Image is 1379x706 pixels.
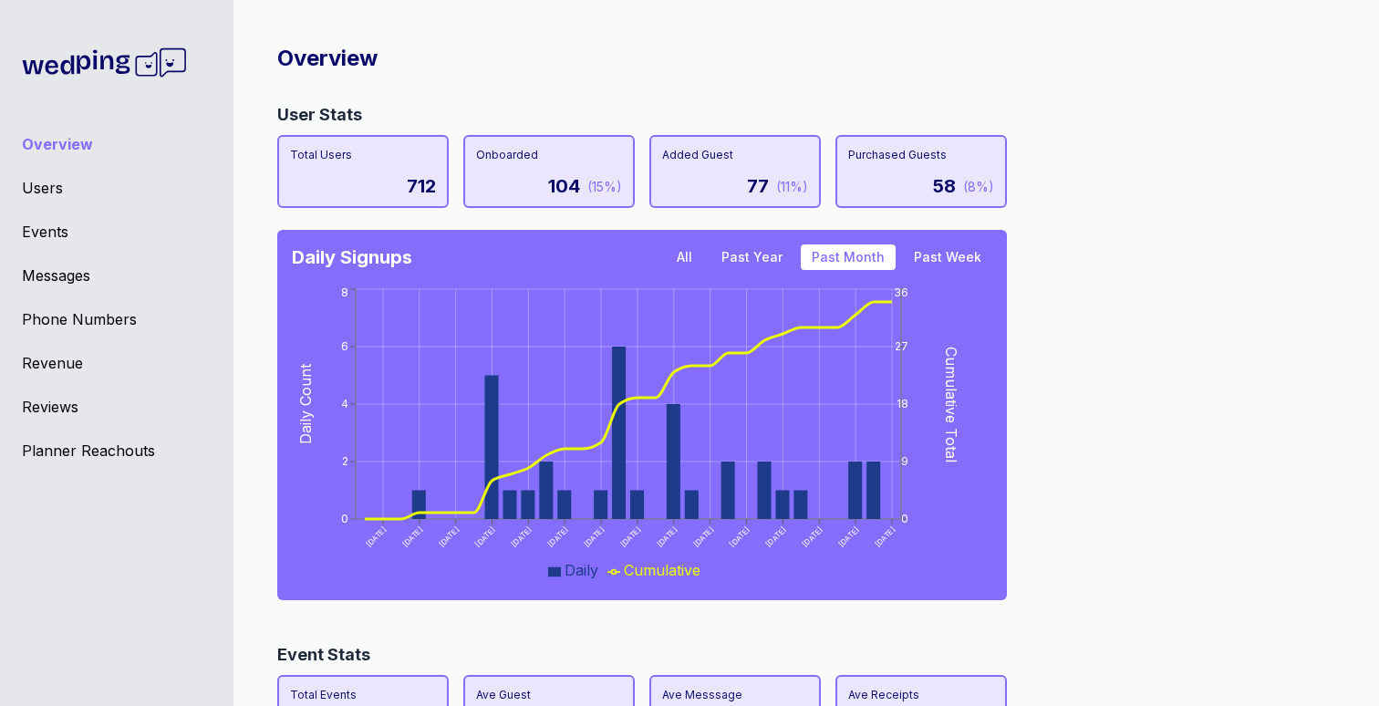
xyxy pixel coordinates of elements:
[963,178,994,196] div: (8%)
[655,524,679,548] tspan: [DATE]
[662,148,808,162] div: Added Guest
[22,440,212,462] a: Planner Reachouts
[476,688,622,702] div: Ave Guest
[801,524,824,548] tspan: [DATE]
[546,524,570,548] tspan: [DATE]
[894,286,908,299] tspan: 36
[624,561,700,579] span: Cumulative
[22,265,212,286] a: Messages
[341,397,348,410] tspan: 4
[776,178,808,196] div: (11%)
[277,102,1321,128] div: User Stats
[22,352,212,374] a: Revenue
[22,396,212,418] a: Reviews
[22,221,212,243] a: Events
[582,524,606,548] tspan: [DATE]
[290,688,436,702] div: Total Events
[22,133,212,155] a: Overview
[292,244,412,270] div: Daily Signups
[407,173,436,199] div: 712
[897,397,908,410] tspan: 18
[942,347,960,462] tspan: Cumulative Total
[277,642,1321,668] div: Event Stats
[728,524,752,548] tspan: [DATE]
[476,148,622,162] div: Onboarded
[473,524,497,548] tspan: [DATE]
[22,177,212,199] a: Users
[277,44,1321,73] div: Overview
[510,524,534,548] tspan: [DATE]
[836,524,860,548] tspan: [DATE]
[548,173,580,199] div: 104
[22,308,212,330] a: Phone Numbers
[437,524,461,548] tspan: [DATE]
[400,524,424,548] tspan: [DATE]
[848,688,994,702] div: Ave Receipts
[747,173,769,199] div: 77
[341,512,348,525] tspan: 0
[901,512,908,525] tspan: 0
[691,524,715,548] tspan: [DATE]
[587,178,622,196] div: (15%)
[764,524,788,548] tspan: [DATE]
[290,148,436,162] div: Total Users
[618,524,642,548] tspan: [DATE]
[296,363,315,444] tspan: Daily Count
[341,339,348,353] tspan: 6
[933,173,956,199] div: 58
[364,524,388,548] tspan: [DATE]
[565,561,598,579] span: Daily
[901,454,908,468] tspan: 9
[341,286,348,299] tspan: 8
[710,244,793,270] button: Past Year
[903,244,992,270] button: Past Week
[666,244,703,270] button: All
[342,454,348,468] tspan: 2
[848,148,994,162] div: Purchased Guests
[662,688,808,702] div: Ave Messsage
[801,244,896,270] button: Past Month
[873,524,897,548] tspan: [DATE]
[895,339,908,353] tspan: 27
